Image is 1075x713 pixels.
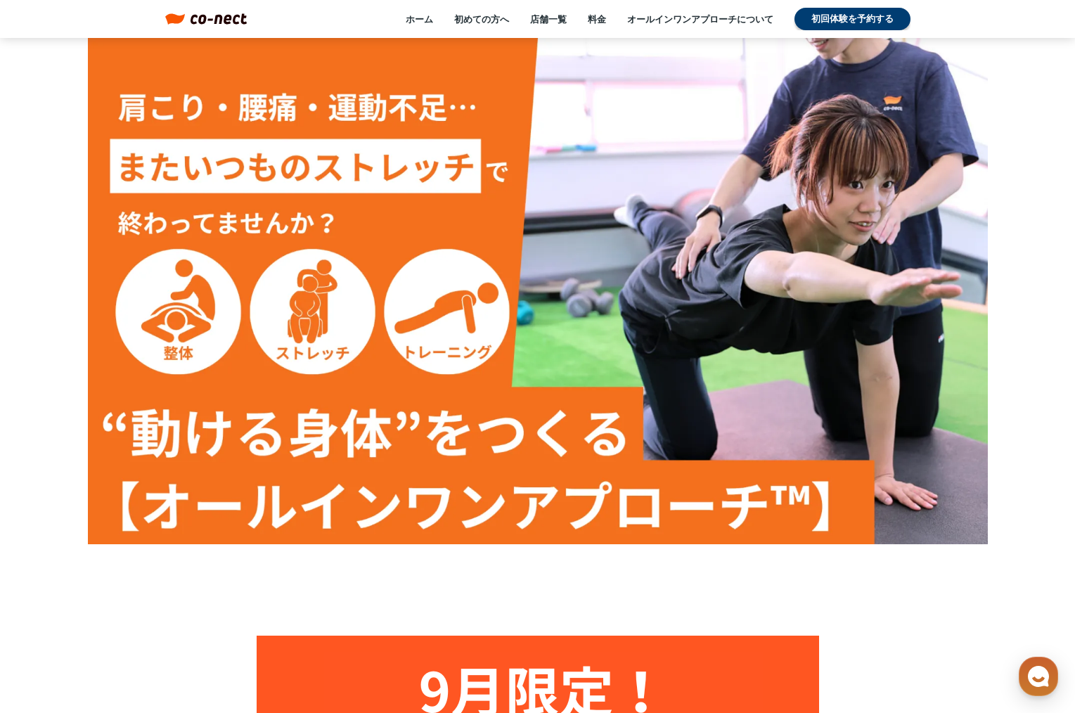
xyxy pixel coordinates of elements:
[406,13,433,25] a: ホーム
[454,13,509,25] a: 初めての方へ
[530,13,567,25] a: 店舗一覧
[627,13,773,25] a: オールインワンアプローチについて
[588,13,606,25] a: 料金
[794,8,910,30] a: 初回体験を予約する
